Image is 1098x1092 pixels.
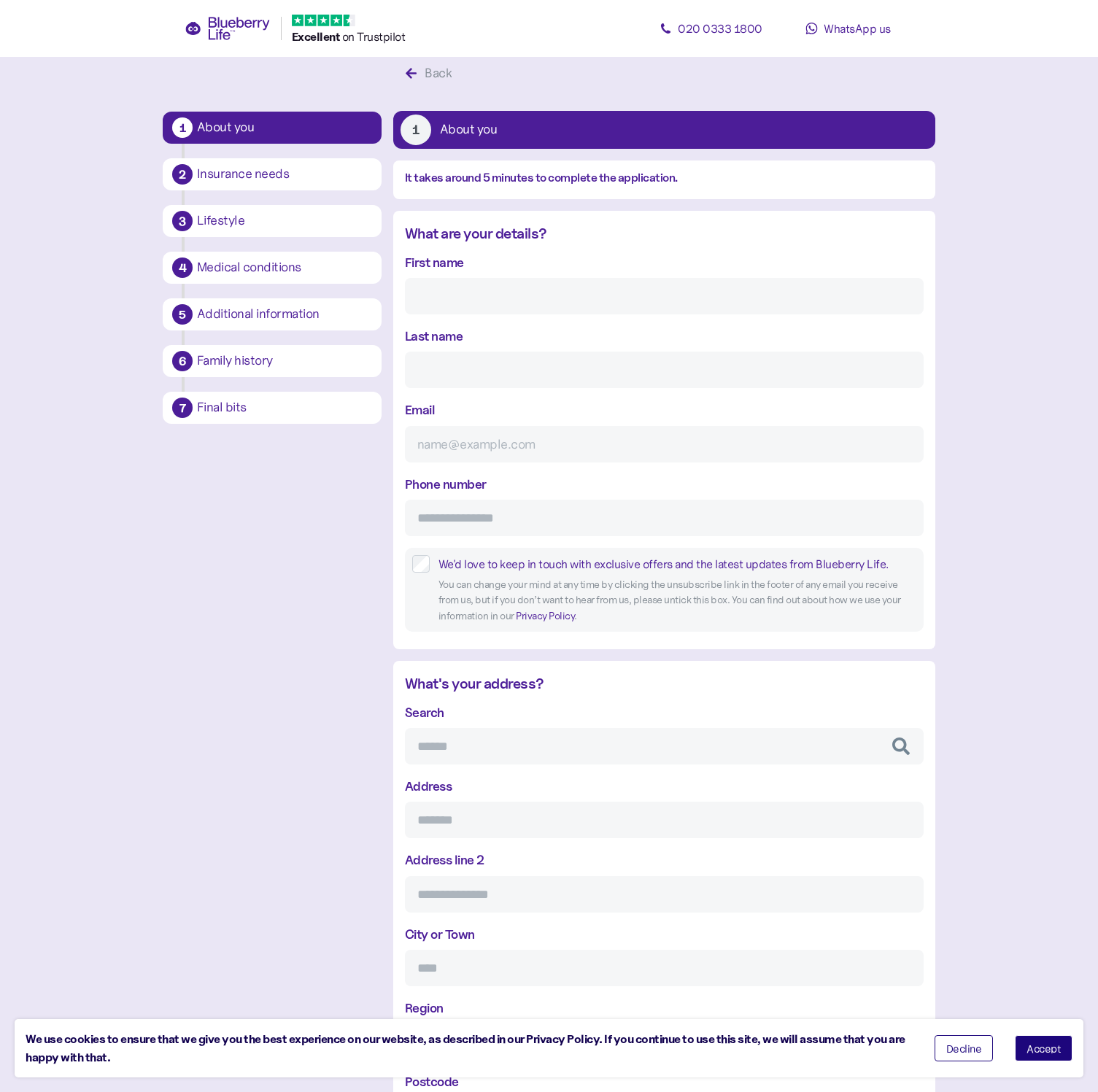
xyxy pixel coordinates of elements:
[783,14,914,43] a: WhatsApp us
[26,1030,913,1066] div: We use cookies to ensure that we give you the best experience on our website, as described in our...
[172,304,193,325] div: 5
[172,351,193,371] div: 6
[163,298,382,330] button: 5Additional information
[425,63,452,83] div: Back
[405,252,464,272] label: First name
[678,21,762,36] span: 020 0333 1800
[393,58,468,89] button: Back
[1015,1035,1072,1061] button: Accept cookies
[438,555,916,573] div: We'd love to keep in touch with exclusive offers and the latest updates from Blueberry Life.
[405,326,463,346] label: Last name
[405,850,484,870] label: Address line 2
[197,214,372,228] div: Lifestyle
[438,577,916,624] div: You can change your mind at any time by clicking the unsubscribe link in the footer of any email ...
[163,392,382,424] button: 7Final bits
[946,1043,982,1053] span: Decline
[405,673,924,695] div: What's your address?
[393,111,935,149] button: 1About you
[292,29,342,44] span: Excellent ️
[172,398,193,418] div: 7
[163,345,382,377] button: 6Family history
[197,168,372,181] div: Insurance needs
[405,924,475,944] label: City or Town
[401,115,431,145] div: 1
[197,121,372,134] div: About you
[197,308,372,321] div: Additional information
[405,426,924,462] input: name@example.com
[172,211,193,231] div: 3
[935,1035,994,1061] button: Decline cookies
[824,21,891,36] span: WhatsApp us
[197,401,372,414] div: Final bits
[405,776,452,796] label: Address
[172,164,193,185] div: 2
[1027,1043,1061,1053] span: Accept
[172,117,193,138] div: 1
[405,998,444,1018] label: Region
[197,355,372,368] div: Family history
[163,158,382,190] button: 2Insurance needs
[646,14,777,43] a: 020 0333 1800
[405,474,487,494] label: Phone number
[172,257,193,278] div: 4
[342,29,406,44] span: on Trustpilot
[197,261,372,274] div: Medical conditions
[405,702,444,722] label: Search
[440,123,498,136] div: About you
[516,609,574,622] a: Privacy Policy
[405,1072,459,1091] label: Postcode
[405,169,924,187] div: It takes around 5 minutes to complete the application.
[163,252,382,284] button: 4Medical conditions
[163,112,382,144] button: 1About you
[405,222,924,245] div: What are your details?
[163,205,382,237] button: 3Lifestyle
[405,400,436,419] label: Email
